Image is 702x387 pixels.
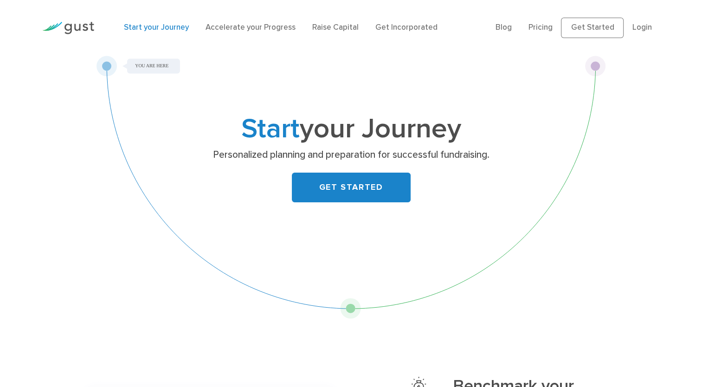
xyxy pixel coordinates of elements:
[124,23,189,32] a: Start your Journey
[171,148,531,161] p: Personalized planning and preparation for successful fundraising.
[292,173,411,202] a: GET STARTED
[42,22,94,34] img: Gust Logo
[168,116,535,142] h1: your Journey
[528,23,553,32] a: Pricing
[241,112,300,145] span: Start
[206,23,296,32] a: Accelerate your Progress
[561,18,624,38] a: Get Started
[375,23,438,32] a: Get Incorporated
[312,23,359,32] a: Raise Capital
[496,23,512,32] a: Blog
[632,23,651,32] a: Login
